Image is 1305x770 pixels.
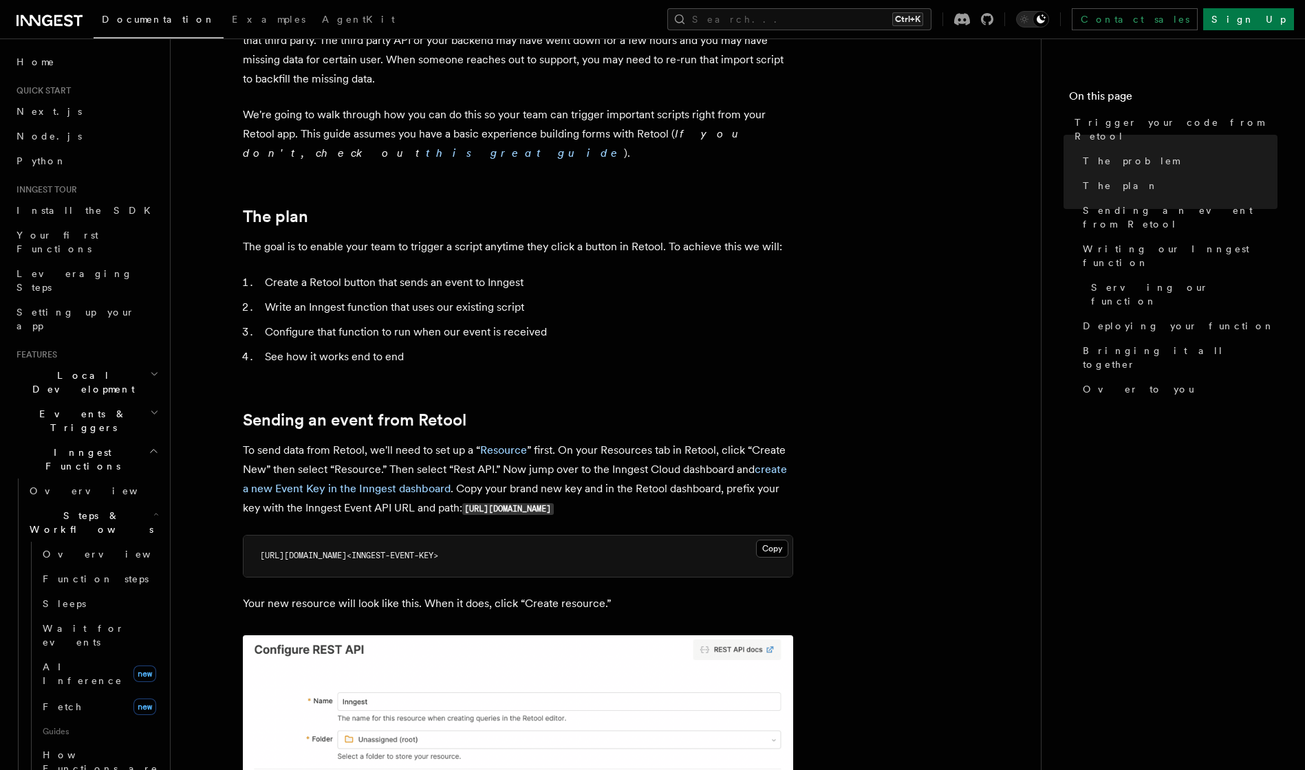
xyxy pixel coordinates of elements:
a: Documentation [94,4,224,38]
a: Sign Up [1203,8,1294,30]
a: The plan [1077,173,1277,198]
p: Your new resource will look like this. When it does, click “Create resource.” [243,594,793,613]
kbd: Ctrl+K [892,12,923,26]
a: this great guide [426,146,624,159]
span: Examples [232,14,305,25]
a: Sending an event from Retool [243,410,466,430]
span: Home [17,55,55,69]
button: Toggle dark mode [1016,11,1049,27]
a: Leveraging Steps [11,261,162,300]
span: Your first Functions [17,230,98,254]
a: Writing our Inngest function [1077,236,1277,275]
span: Local Development [11,368,150,396]
a: Install the SDK [11,198,162,223]
a: Overview [24,478,162,503]
span: new [133,665,156,682]
span: Quick start [11,85,71,96]
a: Your first Functions [11,223,162,261]
a: Deploying your function [1077,313,1277,338]
li: Create a Retool button that sends an event to Inngest [261,273,793,292]
li: Write an Inngest function that uses our existing script [261,298,793,317]
span: Writing our Inngest function [1083,242,1277,269]
li: Configure that function to run when our event is received [261,322,793,342]
a: Setting up your app [11,300,162,338]
p: The goal is to enable your team to trigger a script anytime they click a button in Retool. To ach... [243,237,793,256]
a: Next.js [11,99,162,124]
a: Over to you [1077,377,1277,401]
span: new [133,698,156,715]
a: The problem [1077,148,1277,173]
span: Wait for events [43,623,125,648]
span: AI Inference [43,661,122,686]
a: Function steps [37,566,162,591]
a: Fetchnew [37,693,162,720]
button: Copy [756,540,788,558]
a: Trigger your code from Retool [1069,110,1277,148]
button: Local Development [11,363,162,401]
span: Overview [43,549,184,560]
a: Home [11,49,162,74]
a: Overview [37,542,162,566]
a: Bringing it all together [1077,338,1277,377]
a: Node.js [11,124,162,148]
a: Python [11,148,162,173]
span: The problem [1083,154,1179,168]
span: [URL][DOMAIN_NAME]<INNGEST-EVENT-KEY> [260,551,438,560]
span: Node.js [17,131,82,142]
span: Deploying your function [1083,319,1275,333]
button: Inngest Functions [11,440,162,478]
p: To send data from Retool, we'll need to set up a “ ” first. On your Resources tab in Retool, clic... [243,441,793,518]
span: AgentKit [322,14,395,25]
code: [URL][DOMAIN_NAME] [462,503,554,515]
p: Let's say you have an integration built in your application and you backend code imports a bunch ... [243,12,793,89]
span: Setting up your app [17,307,135,331]
span: Python [17,155,67,166]
span: Documentation [102,14,215,25]
span: Features [11,349,57,360]
li: See how it works end to end [261,347,793,366]
span: Over to you [1083,382,1194,396]
span: Inngest Functions [11,445,149,473]
span: Events & Triggers [11,407,150,434]
a: Contact sales [1072,8,1198,30]
button: Events & Triggers [11,401,162,440]
span: Overview [30,485,171,496]
a: Sending an event from Retool [1077,198,1277,236]
span: Bringing it all together [1083,344,1277,371]
a: Serving our function [1086,275,1277,313]
span: Install the SDK [17,205,159,216]
p: We're going to walk through how you can do this so your team can trigger important scripts right ... [243,105,793,163]
a: Wait for events [37,616,162,654]
a: Resource [480,443,527,456]
span: The plan [1083,179,1158,192]
span: Guides [37,720,162,742]
span: Steps & Workflows [24,509,153,536]
a: AI Inferencenew [37,654,162,693]
span: Next.js [17,106,82,117]
a: Sleeps [37,591,162,616]
span: Function steps [43,573,149,584]
span: Leveraging Steps [17,268,133,293]
a: AgentKit [314,4,403,37]
span: Trigger your code from Retool [1075,115,1277,143]
span: Inngest tour [11,184,77,195]
span: Serving our function [1091,280,1277,308]
button: Steps & Workflows [24,503,162,542]
h4: On this page [1069,88,1277,110]
button: Search...Ctrl+K [667,8,931,30]
a: Examples [224,4,314,37]
span: Fetch [43,701,83,712]
span: Sending an event from Retool [1083,203,1277,231]
a: The plan [243,207,308,226]
span: Sleeps [43,598,86,609]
